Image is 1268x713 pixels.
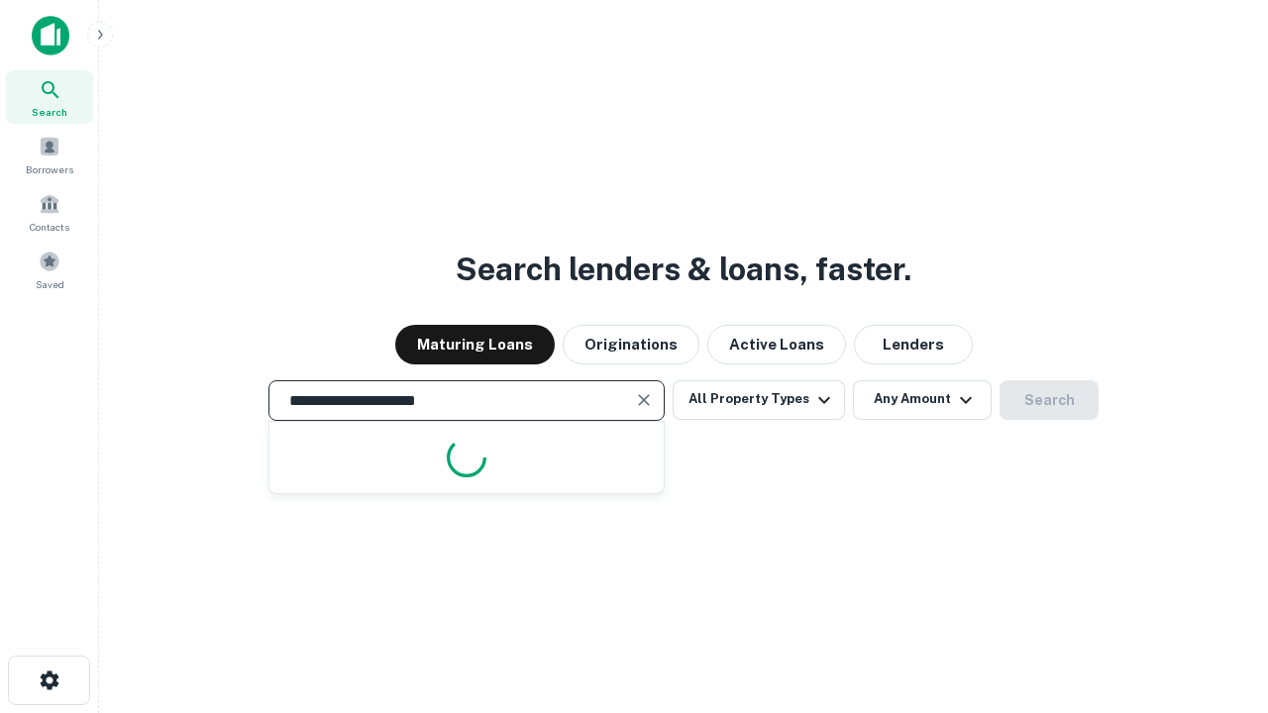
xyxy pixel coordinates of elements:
[395,325,555,364] button: Maturing Loans
[30,219,69,235] span: Contacts
[6,128,93,181] a: Borrowers
[563,325,699,364] button: Originations
[32,104,67,120] span: Search
[854,325,973,364] button: Lenders
[853,380,992,420] button: Any Amount
[32,16,69,55] img: capitalize-icon.png
[6,70,93,124] a: Search
[6,185,93,239] a: Contacts
[1169,555,1268,650] iframe: Chat Widget
[6,243,93,296] a: Saved
[630,386,658,414] button: Clear
[707,325,846,364] button: Active Loans
[673,380,845,420] button: All Property Types
[36,276,64,292] span: Saved
[26,161,73,177] span: Borrowers
[456,246,911,293] h3: Search lenders & loans, faster.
